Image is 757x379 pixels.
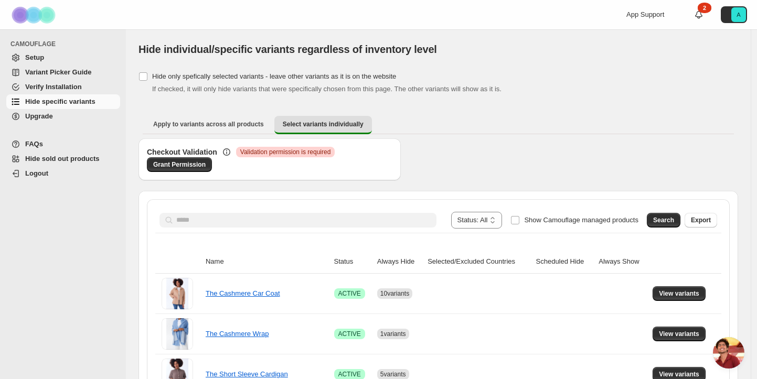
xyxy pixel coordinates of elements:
div: 2 [698,3,711,13]
a: The Short Sleeve Cardigan [206,370,288,378]
a: 2 [694,9,704,20]
div: Open chat [713,337,744,369]
span: Avatar with initials A [731,7,746,22]
span: View variants [659,330,699,338]
span: Search [653,216,674,224]
span: Hide individual/specific variants regardless of inventory level [138,44,437,55]
a: Setup [6,50,120,65]
button: Apply to variants across all products [145,116,272,133]
button: Avatar with initials A [721,6,747,23]
span: Variant Picker Guide [25,68,91,76]
span: ACTIVE [338,330,361,338]
a: FAQs [6,137,120,151]
a: Hide specific variants [6,94,120,109]
span: 10 variants [380,290,409,297]
span: View variants [659,370,699,378]
span: Hide specific variants [25,98,95,105]
a: Grant Permission [147,157,212,172]
th: Scheduled Hide [533,250,596,274]
a: Hide sold out products [6,151,120,166]
span: 1 variants [380,330,406,338]
img: Camouflage [8,1,61,29]
a: The Cashmere Car Coat [206,289,280,297]
span: CAMOUFLAGE [10,40,121,48]
span: Grant Permission [153,160,206,169]
span: Apply to variants across all products [153,120,264,128]
span: Verify Installation [25,83,82,91]
span: Show Camouflage managed products [524,216,638,224]
th: Always Hide [374,250,424,274]
text: A [737,12,741,18]
span: 5 variants [380,371,406,378]
th: Name [202,250,331,274]
span: Hide only spefically selected variants - leave other variants as it is on the website [152,72,396,80]
span: FAQs [25,140,43,148]
a: Variant Picker Guide [6,65,120,80]
span: Select variants individually [283,120,364,128]
a: Logout [6,166,120,181]
a: Verify Installation [6,80,120,94]
span: Upgrade [25,112,53,120]
h3: Checkout Validation [147,147,217,157]
span: App Support [626,10,664,18]
th: Status [331,250,374,274]
span: Setup [25,53,44,61]
span: Hide sold out products [25,155,100,163]
a: The Cashmere Wrap [206,330,269,338]
span: Validation permission is required [240,148,331,156]
span: ACTIVE [338,370,361,378]
span: ACTIVE [338,289,361,298]
span: Logout [25,169,48,177]
th: Always Show [595,250,649,274]
a: Upgrade [6,109,120,124]
button: View variants [653,286,706,301]
th: Selected/Excluded Countries [424,250,532,274]
button: Select variants individually [274,116,372,134]
span: Export [691,216,711,224]
button: View variants [653,327,706,341]
span: If checked, it will only hide variants that were specifically chosen from this page. The other va... [152,85,502,93]
span: View variants [659,289,699,298]
button: Search [647,213,680,228]
button: Export [685,213,717,228]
